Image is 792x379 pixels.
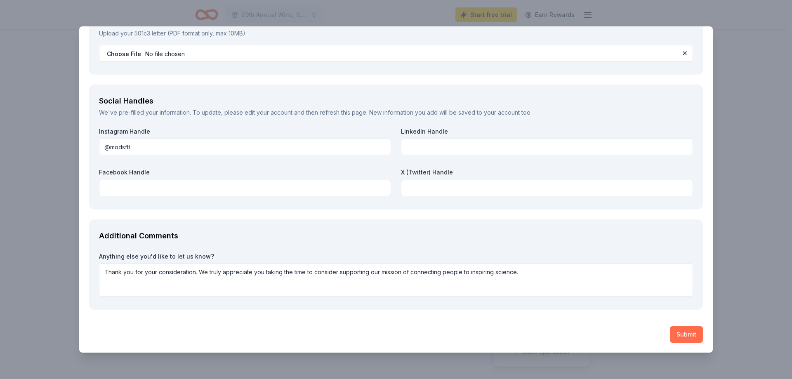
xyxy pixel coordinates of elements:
div: We've pre-filled your information. To update, please and then refresh this page. New information ... [99,108,693,118]
p: Upload your 501c3 letter (PDF format only, max 10MB) [99,28,693,38]
div: Additional Comments [99,229,693,242]
label: Instagram Handle [99,127,391,136]
label: LinkedIn Handle [401,127,693,136]
a: edit your account [245,109,292,116]
textarea: Thank you for your consideration. We truly appreciate you taking the time to consider supporting ... [99,264,693,297]
div: Social Handles [99,94,693,108]
label: Anything else you'd like to let us know? [99,252,693,261]
button: Submit [670,326,703,343]
label: X (Twitter) Handle [401,168,693,177]
label: Facebook Handle [99,168,391,177]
